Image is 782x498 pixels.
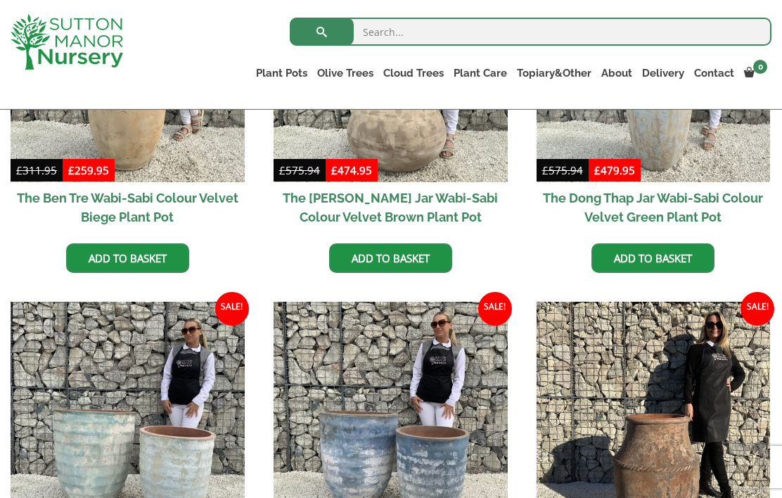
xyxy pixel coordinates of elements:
a: Add to basket: “The Ben Tre Wabi-Sabi Colour Velvet Biege Plant Pot” [66,243,189,273]
span: Sale! [215,292,249,326]
a: Cloud Trees [378,63,449,83]
bdi: 474.95 [331,163,372,177]
span: Sale! [478,292,512,326]
span: £ [594,163,601,177]
a: 0 [739,63,771,83]
bdi: 259.95 [68,163,109,177]
bdi: 575.94 [542,163,583,177]
span: Sale! [741,292,774,326]
a: Topiary&Other [512,63,596,83]
span: £ [16,163,23,177]
a: Plant Pots [251,63,312,83]
h2: The Ben Tre Wabi-Sabi Colour Velvet Biege Plant Pot [11,182,245,233]
input: Search... [290,18,771,46]
span: £ [542,163,549,177]
span: £ [279,163,286,177]
bdi: 479.95 [594,163,635,177]
h2: The [PERSON_NAME] Jar Wabi-Sabi Colour Velvet Brown Plant Pot [274,182,508,233]
a: Add to basket: “The Dong Thap Jar Wabi-Sabi Colour Velvet Green Plant Pot” [591,243,714,273]
a: Plant Care [449,63,512,83]
a: Contact [689,63,739,83]
a: About [596,63,637,83]
img: logo [11,14,123,70]
a: Add to basket: “The Binh Duong Jar Wabi-Sabi Colour Velvet Brown Plant Pot” [329,243,452,273]
span: 0 [753,60,767,74]
a: Delivery [637,63,689,83]
span: £ [331,163,338,177]
bdi: 311.95 [16,163,57,177]
h2: The Dong Thap Jar Wabi-Sabi Colour Velvet Green Plant Pot [537,182,771,233]
span: £ [68,163,75,177]
a: Olive Trees [312,63,378,83]
bdi: 575.94 [279,163,320,177]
